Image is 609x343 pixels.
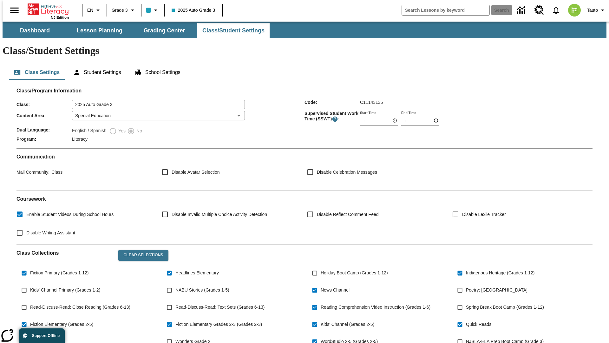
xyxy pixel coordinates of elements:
[5,1,24,20] button: Open side menu
[16,94,593,143] div: Class/Program Information
[84,4,105,16] button: Language: EN, Select a language
[513,2,531,19] a: Data Center
[548,2,564,18] a: Notifications
[568,4,581,17] img: avatar image
[32,333,60,338] span: Support Offline
[360,110,376,115] label: Start Time
[3,23,67,38] button: Dashboard
[109,4,139,16] button: Grade: Grade 3, Select a grade
[304,111,360,122] span: Supervised Student Work Time (SSWT) :
[30,321,93,328] span: Fiction Elementary (Grades 2-5)
[72,137,88,142] span: Literacy
[118,250,168,261] button: Clear Selections
[175,287,229,293] span: NABU Stories (Grades 1-5)
[564,2,585,18] button: Select a new avatar
[129,65,186,80] button: School Settings
[30,287,100,293] span: Kids' Channel Primary (Grades 1-2)
[317,211,379,218] span: Disable Reflect Comment Feed
[16,113,72,118] span: Content Area :
[16,250,113,256] h2: Class Collections
[72,127,106,135] label: English / Spanish
[3,45,606,57] h1: Class/Student Settings
[466,304,544,311] span: Spring Break Boot Camp (Grades 1-12)
[360,100,383,105] span: C11143135
[175,304,265,311] span: Read-Discuss-Read: Text Sets (Grades 6-13)
[175,270,219,276] span: Headlines Elementary
[16,154,593,160] h2: Communication
[321,270,388,276] span: Holiday Boot Camp (Grades 1-12)
[26,230,75,236] span: Disable Writing Assistant
[117,128,126,134] span: Yes
[28,3,69,16] a: Home
[16,196,593,202] h2: Course work
[466,287,527,293] span: Poetry: [GEOGRAPHIC_DATA]
[3,23,270,38] div: SubNavbar
[112,7,128,14] span: Grade 3
[68,65,126,80] button: Student Settings
[531,2,548,19] a: Resource Center, Will open in new tab
[197,23,270,38] button: Class/Student Settings
[466,321,491,328] span: Quick Reads
[9,65,600,80] div: Class/Student Settings
[175,321,262,328] span: Fiction Elementary Grades 2-3 (Grades 2-3)
[49,170,62,175] span: Class
[28,2,69,19] div: Home
[20,27,50,34] span: Dashboard
[72,111,245,120] div: Special Education
[19,328,65,343] button: Support Offline
[321,304,430,311] span: Reading Comprehension Video Instruction (Grades 1-6)
[172,7,215,14] span: 2025 Auto Grade 3
[72,100,245,109] input: Class
[135,128,142,134] span: No
[172,169,220,176] span: Disable Avatar Selection
[587,7,598,14] span: Tauto
[332,116,338,122] button: Supervised Student Work Time is the timeframe when students can take LevelSet and when lessons ar...
[317,169,377,176] span: Disable Celebration Messages
[133,23,196,38] button: Grading Center
[16,88,593,94] h2: Class/Program Information
[16,196,593,239] div: Coursework
[68,23,131,38] button: Lesson Planning
[143,4,162,16] button: Class color is light blue. Change class color
[9,65,65,80] button: Class Settings
[462,211,506,218] span: Disable Lexile Tracker
[77,27,122,34] span: Lesson Planning
[16,154,593,185] div: Communication
[143,27,185,34] span: Grading Center
[321,287,350,293] span: News Channel
[202,27,265,34] span: Class/Student Settings
[26,211,114,218] span: Enable Student Videos During School Hours
[16,127,72,132] span: Dual Language :
[402,5,489,15] input: search field
[87,7,93,14] span: EN
[172,211,267,218] span: Disable Invalid Multiple Choice Activity Detection
[466,270,534,276] span: Indigenous Heritage (Grades 1-12)
[51,16,69,19] span: NJ Edition
[585,4,609,16] button: Profile/Settings
[321,321,374,328] span: Kids' Channel (Grades 2-5)
[16,102,72,107] span: Class :
[30,270,88,276] span: Fiction Primary (Grades 1-12)
[3,22,606,38] div: SubNavbar
[401,110,416,115] label: End Time
[16,170,49,175] span: Mail Community :
[30,304,130,311] span: Read-Discuss-Read: Close Reading (Grades 6-13)
[16,137,72,142] span: Program :
[304,100,360,105] span: Code :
